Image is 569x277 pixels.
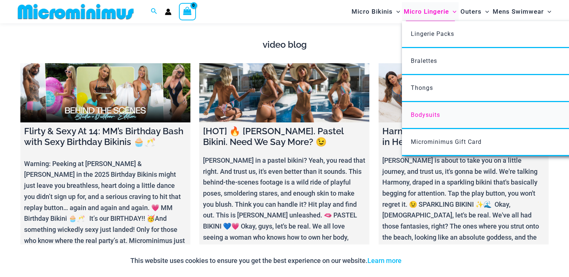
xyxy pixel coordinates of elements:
p: This website uses cookies to ensure you get the best experience on our website. [130,255,402,266]
span: Outers [460,2,482,21]
span: Menu Toggle [544,2,551,21]
a: Micro LingerieMenu ToggleMenu Toggle [402,2,458,21]
span: Menu Toggle [482,2,489,21]
h4: [HOT] 🔥 [PERSON_NAME]. Pastel Bikini. Need We Say More? 😉 [203,126,366,148]
button: Accept [407,252,439,270]
span: Micro Lingerie [404,2,449,21]
span: Mens Swimwear [493,2,544,21]
span: Thongs [411,84,433,91]
a: View Shopping Cart, empty [179,3,196,20]
p: [PERSON_NAME] in a pastel bikini? Yeah, you read that right. And trust us, it's even better than ... [203,155,366,276]
h4: video blog [20,40,549,50]
a: Mens SwimwearMenu ToggleMenu Toggle [491,2,553,21]
h4: Flirty & Sexy At 14: MM’s Birthday Bash with Sexy Birthday Bikinis 🧁🥂 [24,126,187,148]
span: Bralettes [411,57,437,64]
a: Search icon link [151,7,157,16]
a: Learn more [367,257,402,264]
nav: Site Navigation [349,1,554,22]
a: Account icon link [165,9,172,15]
span: Micro Bikinis [352,2,393,21]
img: MM SHOP LOGO FLAT [15,3,137,20]
span: Menu Toggle [449,2,456,21]
a: OutersMenu ToggleMenu Toggle [459,2,491,21]
h4: Harmony’s Goddess-Level Seduction in Her Sheer Micro Bikini ✨💦 [382,126,545,148]
span: Lingerie Packs [411,30,454,37]
span: Bodysuits [411,111,440,118]
a: Micro BikinisMenu ToggleMenu Toggle [350,2,402,21]
span: Microminimus Gift Card [411,138,482,145]
span: Menu Toggle [393,2,400,21]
